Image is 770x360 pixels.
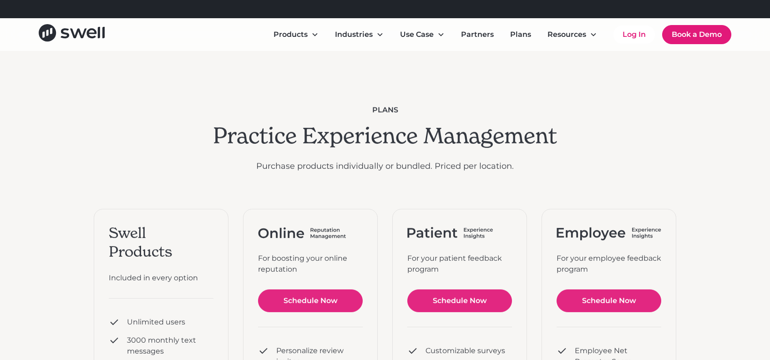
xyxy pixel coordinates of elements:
div: For your patient feedback program [407,253,512,274]
div: Use Case [393,25,452,44]
div: Products [266,25,326,44]
p: Purchase products individually or bundled. Priced per location. [213,160,557,172]
div: Industries [328,25,391,44]
div: Unlimited users [127,317,185,328]
div: Resources [540,25,604,44]
div: Customizable surveys [426,345,505,356]
a: Plans [503,25,538,44]
div: Products [274,29,308,40]
div: Use Case [400,29,434,40]
div: Included in every option [109,273,213,284]
a: Partners [454,25,501,44]
div: 3000 monthly text messages [127,335,213,357]
div: Swell Products [109,223,213,261]
div: Industries [335,29,373,40]
div: plans [213,105,557,116]
a: home [39,24,105,45]
a: Schedule Now [258,289,363,312]
a: Log In [613,25,655,44]
a: Book a Demo [662,25,731,44]
div: For boosting your online reputation [258,253,363,274]
h2: Practice Experience Management [213,123,557,149]
div: For your employee feedback program [557,253,661,274]
a: Schedule Now [407,289,512,312]
div: Resources [547,29,586,40]
a: Schedule Now [557,289,661,312]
